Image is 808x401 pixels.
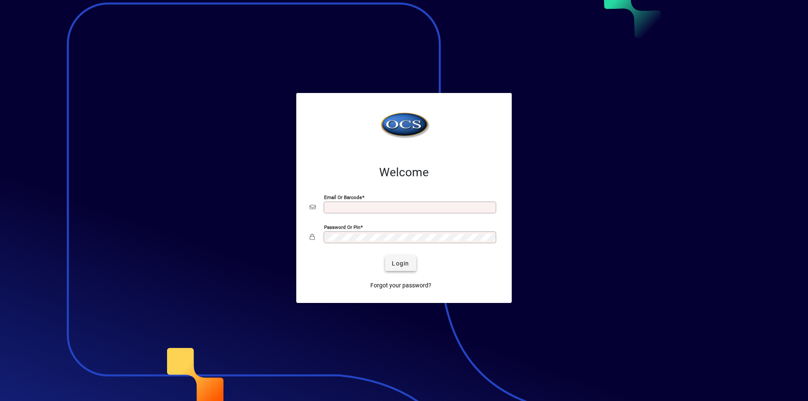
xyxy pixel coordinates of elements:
[385,256,416,271] button: Login
[370,281,431,290] span: Forgot your password?
[310,165,498,180] h2: Welcome
[324,194,362,200] mat-label: Email or Barcode
[392,259,409,268] span: Login
[324,224,360,230] mat-label: Password or Pin
[367,278,435,293] a: Forgot your password?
